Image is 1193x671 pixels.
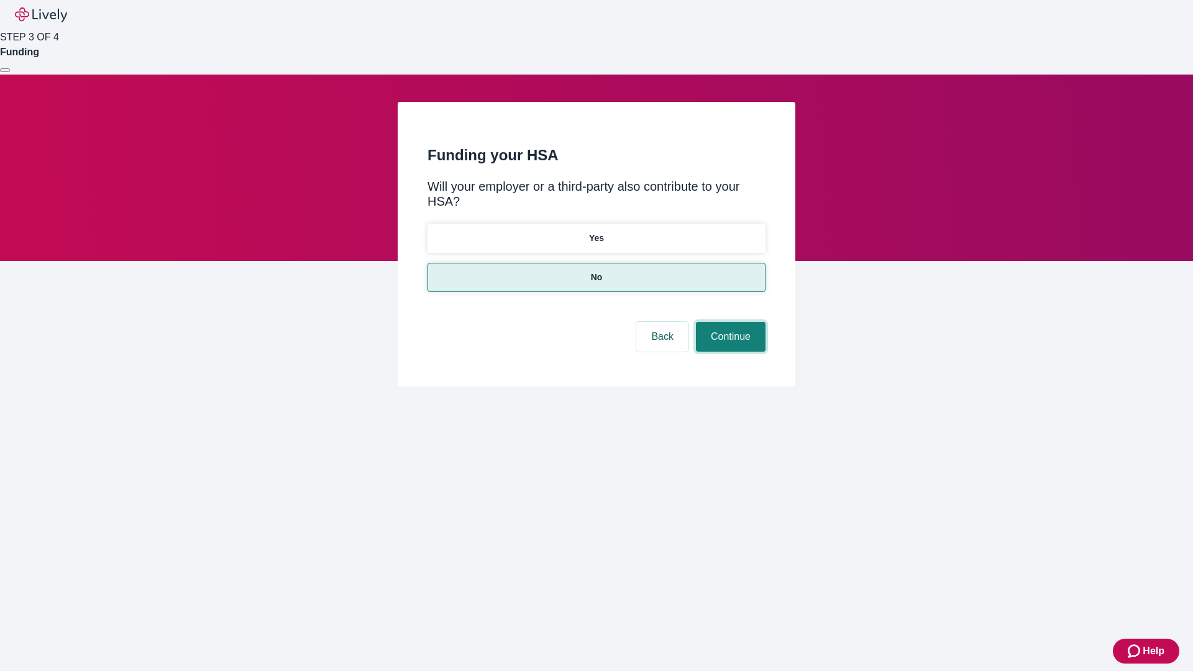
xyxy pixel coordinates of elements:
[589,232,604,245] p: Yes
[636,322,688,352] button: Back
[1113,639,1179,664] button: Zendesk support iconHelp
[1128,644,1143,659] svg: Zendesk support icon
[427,144,766,167] h2: Funding your HSA
[591,271,603,284] p: No
[427,263,766,292] button: No
[15,7,67,22] img: Lively
[427,179,766,209] div: Will your employer or a third-party also contribute to your HSA?
[696,322,766,352] button: Continue
[1143,644,1164,659] span: Help
[427,224,766,253] button: Yes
